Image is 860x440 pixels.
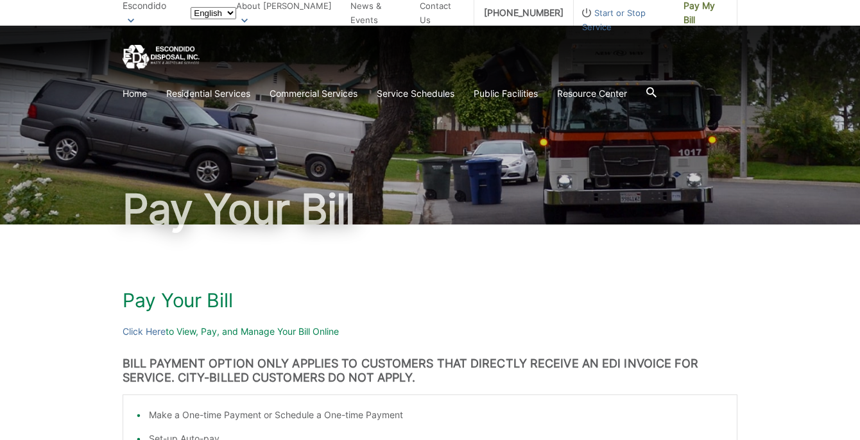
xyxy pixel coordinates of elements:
h1: Pay Your Bill [123,289,737,312]
a: Service Schedules [377,87,454,101]
select: Select a language [191,7,236,19]
a: Home [123,87,147,101]
a: Public Facilities [474,87,538,101]
p: to View, Pay, and Manage Your Bill Online [123,325,737,339]
li: Make a One-time Payment or Schedule a One-time Payment [149,408,724,422]
a: Commercial Services [270,87,357,101]
a: Residential Services [166,87,250,101]
h3: BILL PAYMENT OPTION ONLY APPLIES TO CUSTOMERS THAT DIRECTLY RECEIVE AN EDI INVOICE FOR SERVICE. C... [123,357,737,385]
h1: Pay Your Bill [123,189,737,230]
a: EDCD logo. Return to the homepage. [123,45,200,70]
a: Click Here [123,325,166,339]
a: Resource Center [557,87,627,101]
